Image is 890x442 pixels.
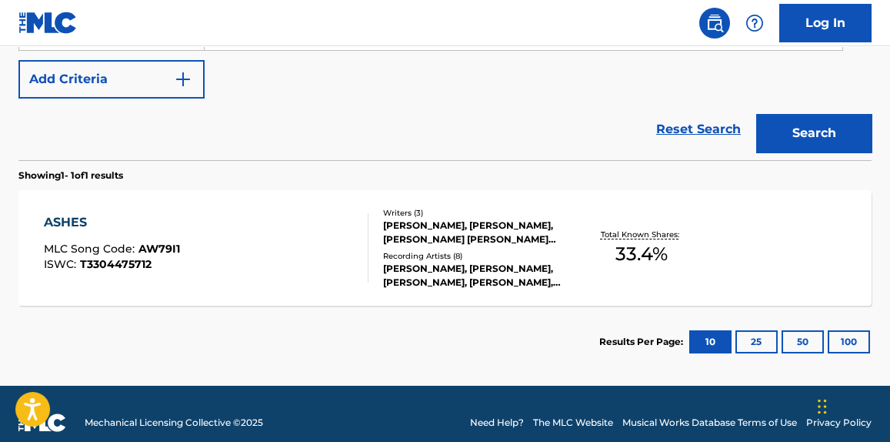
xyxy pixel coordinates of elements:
[615,240,668,268] span: 33.4 %
[18,190,872,306] a: ASHESMLC Song Code:AW79I1ISWC:T3304475712Writers (3)[PERSON_NAME], [PERSON_NAME], [PERSON_NAME] [...
[18,414,66,432] img: logo
[383,219,571,246] div: [PERSON_NAME], [PERSON_NAME], [PERSON_NAME] [PERSON_NAME] [PERSON_NAME]
[85,416,263,430] span: Mechanical Licensing Collective © 2025
[828,330,870,353] button: 100
[779,4,872,42] a: Log In
[818,383,827,430] div: Drag
[383,250,571,262] div: Recording Artists ( 8 )
[44,242,138,256] span: MLC Song Code :
[782,330,824,353] button: 50
[739,8,770,39] div: Help
[735,330,778,353] button: 25
[599,335,687,349] p: Results Per Page:
[813,368,890,442] iframe: Chat Widget
[601,229,683,240] p: Total Known Shares:
[18,60,205,99] button: Add Criteria
[622,416,797,430] a: Musical Works Database Terms of Use
[44,213,180,232] div: ASHES
[648,112,748,146] a: Reset Search
[689,330,732,353] button: 10
[174,70,192,89] img: 9d2ae6d4665cec9f34b9.svg
[44,257,80,271] span: ISWC :
[18,169,123,182] p: Showing 1 - 1 of 1 results
[383,207,571,219] div: Writers ( 3 )
[18,12,78,34] img: MLC Logo
[705,14,724,32] img: search
[533,416,613,430] a: The MLC Website
[806,416,872,430] a: Privacy Policy
[80,257,152,271] span: T3304475712
[745,14,764,32] img: help
[699,8,730,39] a: Public Search
[383,262,571,290] div: [PERSON_NAME], [PERSON_NAME], [PERSON_NAME], [PERSON_NAME], [PERSON_NAME]
[470,416,524,430] a: Need Help?
[138,242,180,256] span: AW79I1
[756,114,872,152] button: Search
